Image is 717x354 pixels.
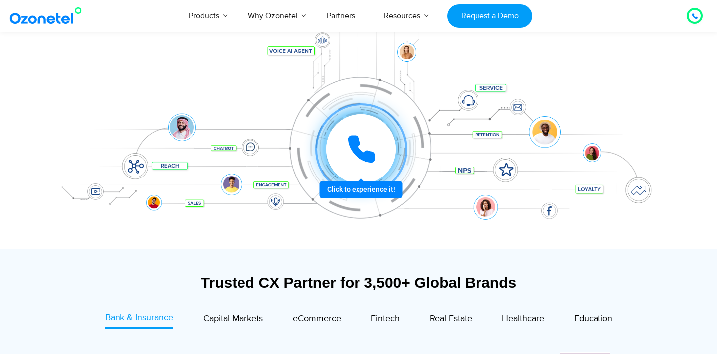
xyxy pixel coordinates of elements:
[203,311,263,329] a: Capital Markets
[502,313,544,324] span: Healthcare
[293,313,341,324] span: eCommerce
[293,311,341,329] a: eCommerce
[574,311,612,329] a: Education
[371,313,400,324] span: Fintech
[447,4,532,28] a: Request a Demo
[105,312,173,323] span: Bank & Insurance
[52,274,665,291] div: Trusted CX Partner for 3,500+ Global Brands
[430,313,472,324] span: Real Estate
[105,311,173,329] a: Bank & Insurance
[502,311,544,329] a: Healthcare
[574,313,612,324] span: Education
[430,311,472,329] a: Real Estate
[371,311,400,329] a: Fintech
[203,313,263,324] span: Capital Markets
